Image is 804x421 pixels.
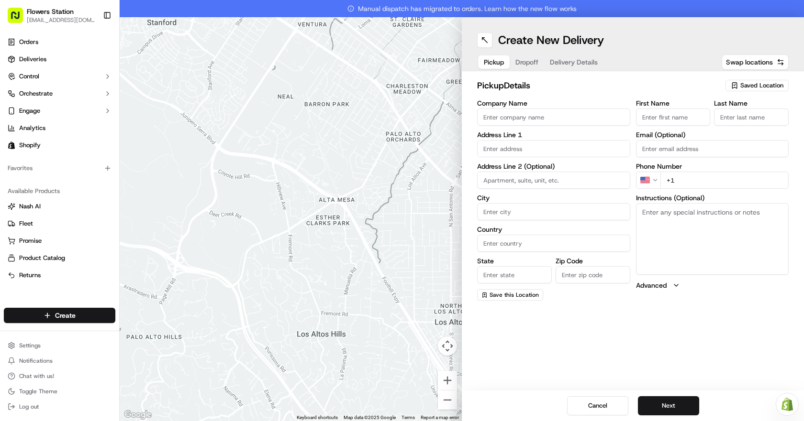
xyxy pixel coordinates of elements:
input: Got a question? Start typing here... [25,62,172,72]
span: Swap locations [726,57,773,67]
a: Open this area in Google Maps (opens a new window) [122,409,154,421]
span: Product Catalog [19,254,65,262]
button: Start new chat [163,94,174,106]
div: Start new chat [33,91,157,101]
button: Promise [4,233,115,248]
a: Nash AI [8,202,112,211]
label: Phone Number [636,163,789,170]
span: Create [55,311,76,320]
input: Enter company name [477,108,630,126]
button: Settings [4,339,115,352]
div: Favorites [4,161,115,176]
h2: pickup Details [477,79,720,92]
span: Map data ©2025 Google [344,415,396,420]
button: Map camera controls [438,336,457,356]
a: Terms (opens in new tab) [402,415,415,420]
span: Fleet [19,219,33,228]
span: Deliveries [19,55,46,64]
img: Shopify logo [8,141,15,149]
button: Next [638,396,699,415]
span: Save this Location [490,291,539,299]
button: Cancel [567,396,628,415]
label: State [477,258,552,264]
button: Engage [4,103,115,119]
button: Fleet [4,216,115,231]
a: 💻API Documentation [77,135,157,152]
a: Deliveries [4,52,115,67]
input: Enter first name [636,108,711,126]
span: Promise [19,237,42,245]
label: Zip Code [556,258,630,264]
button: Flowers Station[EMAIL_ADDRESS][DOMAIN_NAME] [4,4,99,27]
label: Advanced [636,281,667,290]
span: API Documentation [90,139,154,148]
span: Manual dispatch has migrated to orders. Learn how the new flow works [347,4,577,13]
input: Enter zip code [556,266,630,283]
button: Zoom in [438,371,457,390]
span: Delivery Details [550,57,598,67]
button: Nash AI [4,199,115,214]
input: Enter last name [714,108,789,126]
button: Chat with us! [4,369,115,383]
span: Control [19,72,39,81]
label: Address Line 1 [477,131,630,138]
div: 💻 [81,140,89,147]
button: Create [4,308,115,323]
div: 📗 [10,140,17,147]
span: Pickup [484,57,504,67]
button: Swap locations [722,54,789,70]
button: Keyboard shortcuts [297,414,338,421]
span: Saved Location [740,81,783,90]
button: Advanced [636,281,789,290]
label: Country [477,226,630,233]
label: City [477,194,630,201]
button: Product Catalog [4,250,115,266]
span: Nash AI [19,202,41,211]
button: Orchestrate [4,86,115,101]
h1: Create New Delivery [498,32,604,48]
span: Returns [19,271,41,280]
span: Pylon [95,162,116,169]
img: Nash [10,10,29,29]
input: Apartment, suite, unit, etc. [477,172,630,189]
span: Chat with us! [19,372,54,380]
label: First Name [636,100,711,107]
button: Control [4,69,115,84]
span: Shopify [19,141,41,150]
a: Report a map error [421,415,459,420]
button: Flowers Station [27,7,74,16]
span: Orders [19,38,38,46]
span: Settings [19,342,41,349]
button: Save this Location [477,289,543,301]
span: Notifications [19,357,53,365]
input: Enter phone number [660,172,789,189]
button: Log out [4,400,115,413]
button: Returns [4,268,115,283]
img: Google [122,409,154,421]
label: Last Name [714,100,789,107]
p: Welcome 👋 [10,38,174,54]
a: Returns [8,271,112,280]
input: Enter country [477,235,630,252]
a: Orders [4,34,115,50]
span: Knowledge Base [19,139,73,148]
a: 📗Knowledge Base [6,135,77,152]
button: Zoom out [438,390,457,410]
label: Company Name [477,100,630,107]
div: We're available if you need us! [33,101,121,108]
img: 1736555255976-a54dd68f-1ca7-489b-9aae-adbdc363a1c4 [10,91,27,108]
label: Address Line 2 (Optional) [477,163,630,170]
a: Shopify [4,138,115,153]
span: Orchestrate [19,89,53,98]
span: Dropoff [515,57,538,67]
span: Analytics [19,124,45,132]
button: Toggle Theme [4,385,115,398]
span: Toggle Theme [19,388,57,395]
label: Instructions (Optional) [636,194,789,201]
input: Enter address [477,140,630,157]
input: Enter state [477,266,552,283]
button: [EMAIL_ADDRESS][DOMAIN_NAME] [27,16,95,24]
span: Engage [19,107,40,115]
a: Promise [8,237,112,245]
